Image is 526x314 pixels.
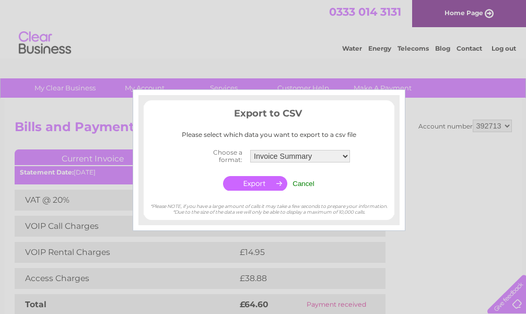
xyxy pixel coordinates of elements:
a: Water [342,44,362,52]
a: Log out [492,44,516,52]
input: Cancel [293,180,314,188]
div: *Please NOTE, if you have a large amount of calls it may take a few seconds to prepare your infor... [144,193,394,215]
a: Contact [457,44,482,52]
a: Energy [368,44,391,52]
a: Telecoms [398,44,429,52]
h3: Export to CSV [144,106,394,124]
div: Clear Business is a trading name of Verastar Limited (registered in [GEOGRAPHIC_DATA] No. 3667643... [17,6,510,51]
div: Please select which data you want to export to a csv file [144,131,394,138]
a: Blog [435,44,450,52]
th: Choose a format: [185,146,248,167]
a: 0333 014 3131 [329,5,401,18]
img: logo.png [18,27,72,59]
